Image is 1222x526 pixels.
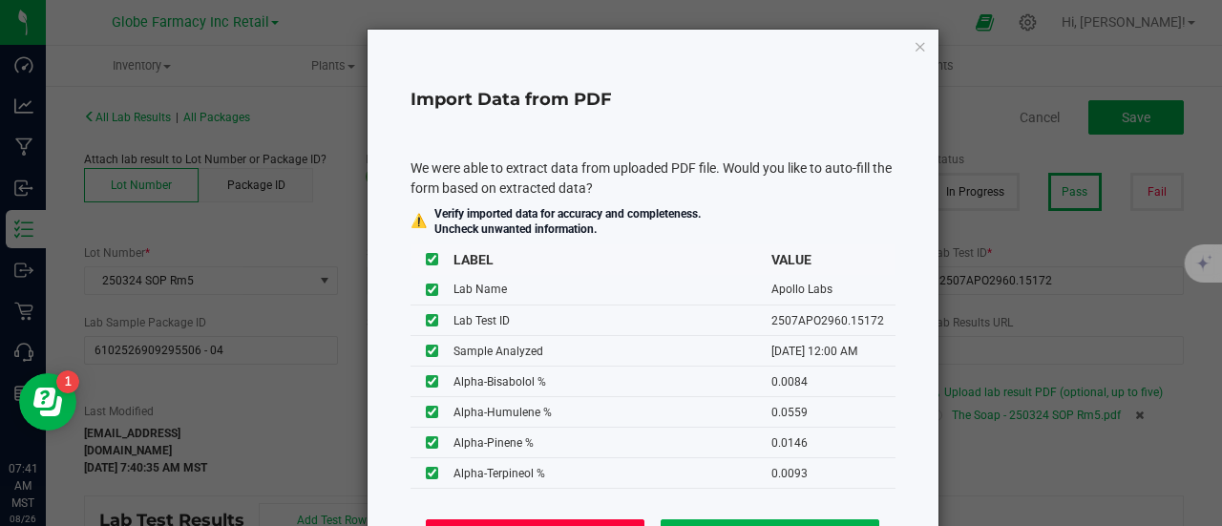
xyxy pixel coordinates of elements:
[411,88,895,113] h4: Import Data from PDF
[771,428,895,458] td: 0.0146
[453,467,545,480] span: Alpha-Terpineol %
[434,206,701,237] p: Verify imported data for accuracy and completeness. Uncheck unwanted information.
[453,244,771,275] th: LABEL
[453,275,771,305] td: Lab Name
[426,345,438,357] input: undefined
[453,406,552,419] span: Alpha-Humulene %
[426,406,438,418] input: undefined
[56,370,79,393] iframe: Resource center unread badge
[453,436,534,450] span: Alpha-Pinene %
[914,34,927,57] button: Close
[771,275,895,305] td: Apollo Labs
[453,375,546,389] span: Alpha-Bisabolol %
[426,284,438,296] input: undefined
[771,458,895,489] td: 0.0093
[426,375,438,388] input: undefined
[411,158,895,199] div: We were able to extract data from uploaded PDF file. Would you like to auto-fill the form based o...
[453,305,771,336] td: Lab Test ID
[426,314,438,326] input: undefined
[426,467,438,479] input: undefined
[771,244,895,275] th: VALUE
[453,336,771,367] td: Sample Analyzed
[771,305,895,336] td: 2507APO2960.15172
[426,436,438,449] input: undefined
[771,336,895,367] td: [DATE] 12:00 AM
[19,373,76,431] iframe: Resource center
[771,397,895,428] td: 0.0559
[411,211,427,231] div: ⚠️
[771,367,895,397] td: 0.0084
